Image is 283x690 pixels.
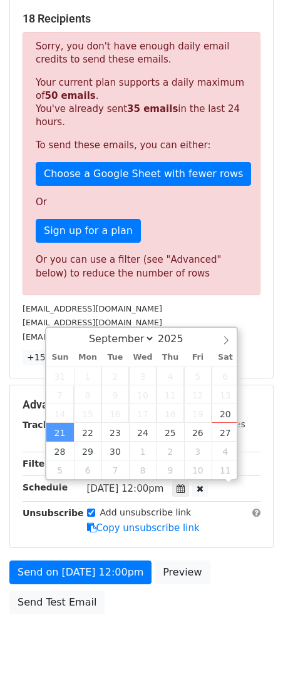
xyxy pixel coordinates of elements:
span: Thu [157,353,184,362]
span: August 31, 2025 [46,367,74,385]
span: Wed [129,353,157,362]
strong: Unsubscribe [23,508,84,518]
span: September 27, 2025 [212,423,239,442]
a: Choose a Google Sheet with fewer rows [36,162,251,186]
span: October 9, 2025 [157,460,184,479]
strong: 35 emails [127,103,178,114]
span: September 5, 2025 [184,367,212,385]
label: Add unsubscribe link [100,506,192,519]
span: October 5, 2025 [46,460,74,479]
span: September 12, 2025 [184,385,212,404]
span: September 30, 2025 [101,442,129,460]
p: Your current plan supports a daily maximum of . You've already sent in the last 24 hours. [36,76,247,129]
span: September 25, 2025 [157,423,184,442]
a: Sign up for a plan [36,219,141,243]
span: Sun [46,353,74,362]
span: September 10, 2025 [129,385,157,404]
span: September 4, 2025 [157,367,184,385]
span: September 24, 2025 [129,423,157,442]
span: September 15, 2025 [74,404,101,423]
span: September 22, 2025 [74,423,101,442]
span: September 26, 2025 [184,423,212,442]
span: September 23, 2025 [101,423,129,442]
small: [EMAIL_ADDRESS][DOMAIN_NAME] [23,318,162,327]
h5: Advanced [23,398,260,412]
input: Year [155,333,200,345]
span: October 2, 2025 [157,442,184,460]
small: [EMAIL_ADDRESS][DOMAIN_NAME] [23,332,162,342]
span: October 8, 2025 [129,460,157,479]
a: Send on [DATE] 12:00pm [9,561,152,584]
strong: Tracking [23,420,64,430]
p: Or [36,196,247,209]
span: Fri [184,353,212,362]
a: +15 more [23,350,75,365]
span: September 20, 2025 [212,404,239,423]
span: September 19, 2025 [184,404,212,423]
p: Sorry, you don't have enough daily email credits to send these emails. [36,40,247,66]
span: October 10, 2025 [184,460,212,479]
a: Copy unsubscribe link [87,522,200,534]
a: Send Test Email [9,591,105,614]
h5: 18 Recipients [23,12,260,26]
span: September 1, 2025 [74,367,101,385]
span: October 4, 2025 [212,442,239,460]
span: September 9, 2025 [101,385,129,404]
span: September 8, 2025 [74,385,101,404]
strong: Filters [23,459,54,469]
span: September 6, 2025 [212,367,239,385]
span: October 1, 2025 [129,442,157,460]
span: September 2, 2025 [101,367,129,385]
span: October 3, 2025 [184,442,212,460]
p: To send these emails, you can either: [36,139,247,152]
span: Mon [74,353,101,362]
span: September 17, 2025 [129,404,157,423]
div: Or you can use a filter (see "Advanced" below) to reduce the number of rows [36,253,247,281]
span: September 16, 2025 [101,404,129,423]
span: September 14, 2025 [46,404,74,423]
span: Sat [212,353,239,362]
small: [EMAIL_ADDRESS][DOMAIN_NAME] [23,304,162,313]
strong: Schedule [23,482,68,492]
span: October 6, 2025 [74,460,101,479]
span: September 29, 2025 [74,442,101,460]
span: September 7, 2025 [46,385,74,404]
iframe: Chat Widget [220,630,283,690]
span: September 28, 2025 [46,442,74,460]
span: September 13, 2025 [212,385,239,404]
span: October 11, 2025 [212,460,239,479]
span: [DATE] 12:00pm [87,483,164,494]
span: September 18, 2025 [157,404,184,423]
span: October 7, 2025 [101,460,129,479]
a: Preview [155,561,210,584]
span: Tue [101,353,129,362]
label: UTM Codes [196,418,245,431]
span: September 11, 2025 [157,385,184,404]
span: September 21, 2025 [46,423,74,442]
strong: 50 emails [44,90,95,101]
span: September 3, 2025 [129,367,157,385]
